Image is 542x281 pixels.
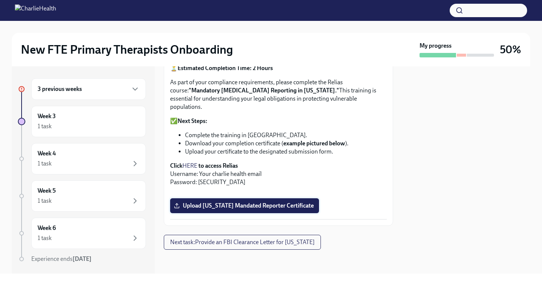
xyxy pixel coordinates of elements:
[18,218,146,249] a: Week 61 task
[170,78,387,111] p: As part of your compliance requirements, please complete the Relias course: This training is esse...
[283,140,345,147] strong: example pictured below
[38,187,56,195] h6: Week 5
[18,143,146,174] a: Week 41 task
[189,87,339,94] strong: "Mandatory [MEDICAL_DATA] Reporting in [US_STATE]."
[21,42,233,57] h2: New FTE Primary Therapists Onboarding
[182,162,197,169] a: HERE
[170,239,315,246] span: Next task : Provide an FBI Clearance Letter for [US_STATE]
[38,85,82,93] h6: 3 previous weeks
[178,64,273,72] strong: Estimated Completion Time: 2 Hours
[38,112,56,120] h6: Week 3
[38,224,56,232] h6: Week 6
[38,122,52,130] div: 1 task
[420,42,452,50] strong: My progress
[73,255,92,262] strong: [DATE]
[500,43,521,56] h3: 50%
[178,117,207,124] strong: Next Steps:
[170,198,319,213] label: Upload [US_STATE] Mandated Reporter Certificate
[38,197,52,205] div: 1 task
[38,160,52,168] div: 1 task
[18,106,146,137] a: Week 31 task
[18,180,146,212] a: Week 51 task
[15,4,56,16] img: CharlieHealth
[164,235,321,250] button: Next task:Provide an FBI Clearance Letter for [US_STATE]
[185,139,387,148] li: Download your completion certificate ( ).
[170,162,182,169] strong: Click
[198,162,238,169] strong: to access Relias
[170,64,387,72] p: ⏳
[38,149,56,158] h6: Week 4
[31,255,92,262] span: Experience ends
[185,131,387,139] li: Complete the training in [GEOGRAPHIC_DATA].
[175,202,314,209] span: Upload [US_STATE] Mandated Reporter Certificate
[31,78,146,100] div: 3 previous weeks
[38,234,52,242] div: 1 task
[170,117,387,125] p: ✅
[185,148,387,156] li: Upload your certificate to the designated submission form.
[170,162,387,186] p: Username: Your charlie health email Password: [SECURITY_DATA]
